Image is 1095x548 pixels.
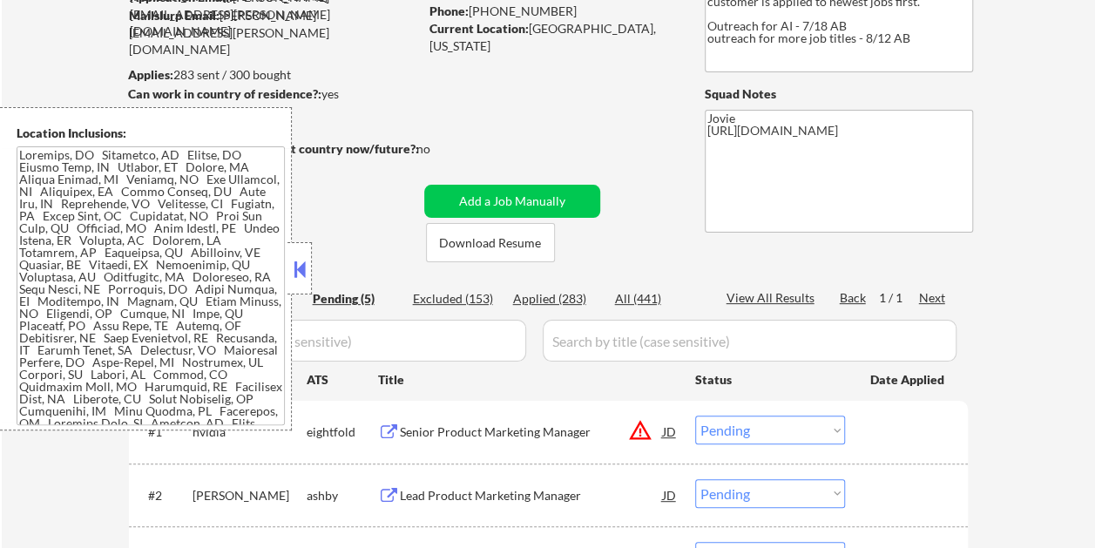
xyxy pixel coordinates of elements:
[193,487,307,504] div: [PERSON_NAME]
[513,290,600,308] div: Applied (283)
[879,289,919,307] div: 1 / 1
[429,3,469,18] strong: Phone:
[129,8,220,23] strong: Mailslurp Email:
[128,66,418,84] div: 283 sent / 300 bought
[313,290,400,308] div: Pending (5)
[615,290,702,308] div: All (441)
[695,363,845,395] div: Status
[307,371,378,389] div: ATS
[128,67,173,82] strong: Applies:
[705,85,973,103] div: Squad Notes
[870,371,947,389] div: Date Applied
[840,289,868,307] div: Back
[128,86,321,101] strong: Can work in country of residence?:
[416,140,466,158] div: no
[413,290,500,308] div: Excluded (153)
[429,3,676,20] div: [PHONE_NUMBER]
[400,487,663,504] div: Lead Product Marketing Manager
[307,423,378,441] div: eightfold
[661,416,679,447] div: JD
[727,289,820,307] div: View All Results
[661,479,679,511] div: JD
[128,85,413,103] div: yes
[424,185,600,218] button: Add a Job Manually
[543,320,956,362] input: Search by title (case sensitive)
[148,423,179,441] div: #1
[128,105,222,120] strong: Minimum salary:
[628,418,652,443] button: warning_amber
[307,487,378,504] div: ashby
[400,423,663,441] div: Senior Product Marketing Manager
[378,371,679,389] div: Title
[429,20,676,54] div: [GEOGRAPHIC_DATA], [US_STATE]
[193,423,307,441] div: nvidia
[148,487,179,504] div: #2
[134,320,526,362] input: Search by company (case sensitive)
[17,125,285,142] div: Location Inclusions:
[919,289,947,307] div: Next
[129,7,418,58] div: [PERSON_NAME][EMAIL_ADDRESS][PERSON_NAME][DOMAIN_NAME]
[429,21,529,36] strong: Current Location:
[426,223,555,262] button: Download Resume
